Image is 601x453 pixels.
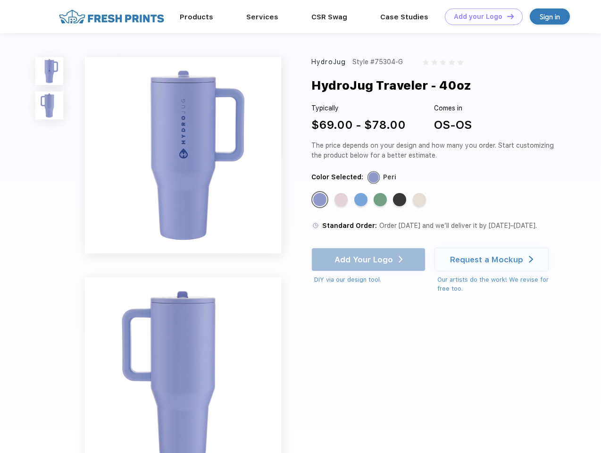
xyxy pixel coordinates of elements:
div: Pink Sand [334,193,348,206]
div: Peri [313,193,326,206]
div: Typically [311,103,406,113]
div: The price depends on your design and how many you order. Start customizing the product below for ... [311,141,558,160]
img: gray_star.svg [449,59,454,65]
img: func=resize&h=640 [85,57,281,253]
div: Our artists do the work! We revise for free too. [437,275,558,294]
div: Sign in [540,11,560,22]
img: gray_star.svg [432,59,437,65]
div: $69.00 - $78.00 [311,117,406,134]
img: func=resize&h=100 [35,57,63,85]
div: OS-OS [434,117,472,134]
div: HydroJug Traveler - 40oz [311,76,471,94]
div: Riptide [354,193,367,206]
div: Black [393,193,406,206]
div: DIY via our design tool. [314,275,426,285]
img: func=resize&h=100 [35,92,63,119]
img: standard order [311,221,320,230]
img: gray_star.svg [458,59,463,65]
span: Standard Order: [322,222,377,229]
div: Peri [383,172,396,182]
img: gray_star.svg [440,59,446,65]
img: white arrow [529,256,533,263]
a: Sign in [530,8,570,25]
div: Comes in [434,103,472,113]
div: Color Selected: [311,172,363,182]
div: Style #75304-G [352,57,403,67]
div: Add your Logo [454,13,502,21]
img: fo%20logo%202.webp [56,8,167,25]
div: Sage [374,193,387,206]
span: Order [DATE] and we’ll deliver it by [DATE]–[DATE]. [379,222,537,229]
div: Request a Mockup [450,255,523,264]
a: Products [180,13,213,21]
img: DT [507,14,514,19]
img: gray_star.svg [423,59,428,65]
div: Cream [413,193,426,206]
div: HydroJug [311,57,346,67]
